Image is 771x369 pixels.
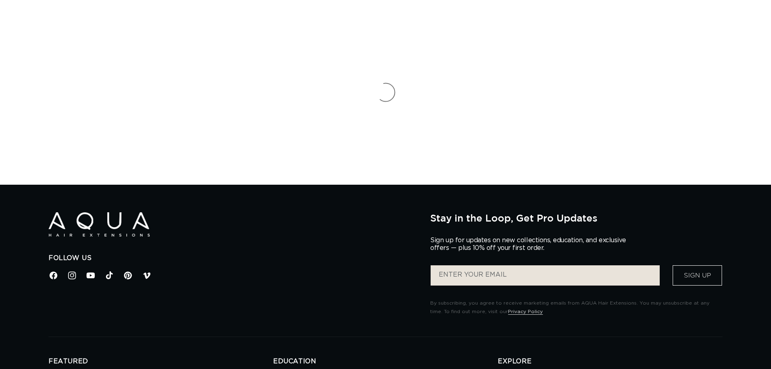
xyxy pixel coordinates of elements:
a: Privacy Policy [508,309,543,314]
p: By subscribing, you agree to receive marketing emails from AQUA Hair Extensions. You may unsubscr... [430,299,722,316]
h2: FEATURED [49,357,273,366]
button: Sign Up [673,265,722,286]
img: Aqua Hair Extensions [49,212,150,237]
h2: EDUCATION [273,357,498,366]
input: ENTER YOUR EMAIL [431,265,660,286]
h2: EXPLORE [498,357,722,366]
p: Sign up for updates on new collections, education, and exclusive offers — plus 10% off your first... [430,237,633,252]
h2: Stay in the Loop, Get Pro Updates [430,212,722,224]
h2: Follow Us [49,254,418,262]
